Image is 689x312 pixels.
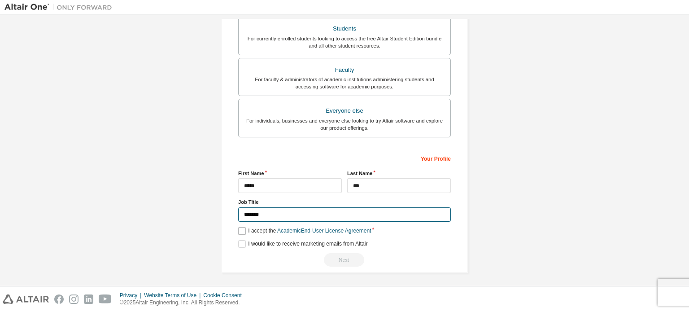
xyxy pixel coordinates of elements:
[3,294,49,304] img: altair_logo.svg
[238,253,451,267] div: Read and acccept EULA to continue
[99,294,112,304] img: youtube.svg
[244,105,445,117] div: Everyone else
[238,198,451,206] label: Job Title
[84,294,93,304] img: linkedin.svg
[244,76,445,90] div: For faculty & administrators of academic institutions administering students and accessing softwa...
[244,35,445,49] div: For currently enrolled students looking to access the free Altair Student Edition bundle and all ...
[120,299,247,307] p: © 2025 Altair Engineering, Inc. All Rights Reserved.
[238,151,451,165] div: Your Profile
[244,117,445,132] div: For individuals, businesses and everyone else looking to try Altair software and explore our prod...
[144,292,203,299] div: Website Terms of Use
[238,227,371,235] label: I accept the
[244,64,445,76] div: Faculty
[4,3,117,12] img: Altair One
[277,228,371,234] a: Academic End-User License Agreement
[69,294,78,304] img: instagram.svg
[120,292,144,299] div: Privacy
[347,170,451,177] label: Last Name
[244,22,445,35] div: Students
[54,294,64,304] img: facebook.svg
[238,240,367,248] label: I would like to receive marketing emails from Altair
[238,170,342,177] label: First Name
[203,292,247,299] div: Cookie Consent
